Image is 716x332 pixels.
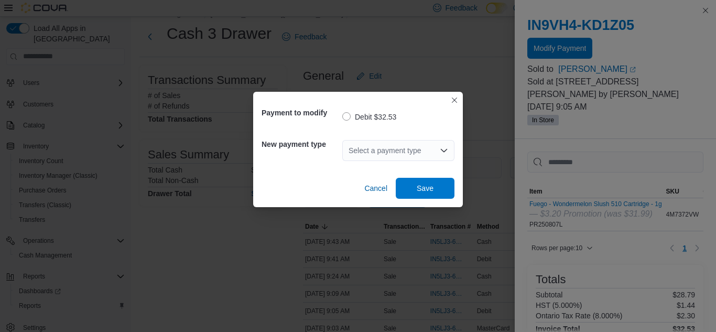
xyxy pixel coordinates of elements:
[360,178,392,199] button: Cancel
[262,134,340,155] h5: New payment type
[364,183,387,194] span: Cancel
[417,183,433,194] span: Save
[262,102,340,123] h5: Payment to modify
[396,178,454,199] button: Save
[349,144,350,157] input: Accessible screen reader label
[440,146,448,155] button: Open list of options
[342,111,396,123] label: Debit $32.53
[448,94,461,106] button: Closes this modal window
